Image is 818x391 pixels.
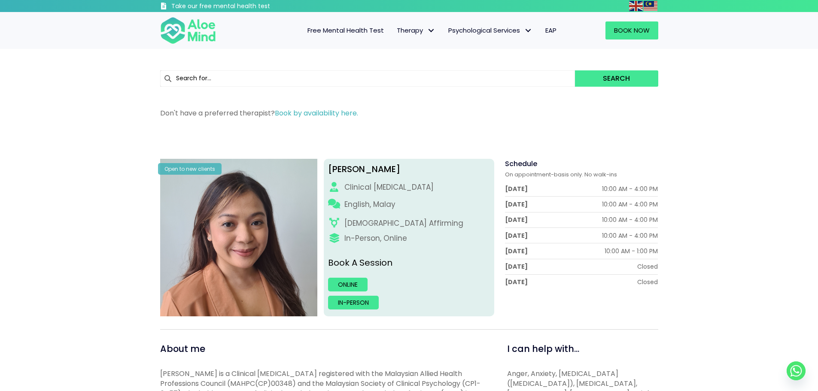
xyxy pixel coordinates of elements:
div: 10:00 AM - 4:00 PM [602,185,658,193]
span: Free Mental Health Test [307,26,384,35]
div: [DATE] [505,231,528,240]
img: ms [644,1,657,11]
button: Search [575,70,658,87]
img: Aloe mind Logo [160,16,216,45]
input: Search for... [160,70,575,87]
span: About me [160,343,205,355]
a: Free Mental Health Test [301,21,390,39]
span: Psychological Services [448,26,532,35]
span: EAP [545,26,556,35]
div: Open to new clients [158,163,222,175]
div: [DATE] [505,185,528,193]
h3: Take our free mental health test [171,2,316,11]
span: Therapy: submenu [425,24,438,37]
a: In-person [328,296,379,309]
span: Psychological Services: submenu [522,24,535,37]
span: Schedule [505,159,537,169]
a: Book Now [605,21,658,39]
span: Book Now [614,26,650,35]
div: [DATE] [505,200,528,209]
img: Hanna Clinical Psychologist [160,159,318,316]
div: Closed [637,278,658,286]
div: [DEMOGRAPHIC_DATA] Affirming [344,218,463,229]
div: 10:00 AM - 4:00 PM [602,200,658,209]
a: English [629,1,644,11]
p: Don't have a preferred therapist? [160,108,658,118]
img: en [629,1,643,11]
div: [PERSON_NAME] [328,163,490,176]
p: English, Malay [344,199,395,210]
div: 10:00 AM - 4:00 PM [602,231,658,240]
p: Book A Session [328,257,490,269]
a: TherapyTherapy: submenu [390,21,442,39]
a: Take our free mental health test [160,2,316,12]
div: [DATE] [505,262,528,271]
span: On appointment-basis only. No walk-ins [505,170,617,179]
div: 10:00 AM - 4:00 PM [602,215,658,224]
a: Online [328,278,368,291]
div: 10:00 AM - 1:00 PM [605,247,658,255]
div: Closed [637,262,658,271]
a: Psychological ServicesPsychological Services: submenu [442,21,539,39]
a: Malay [644,1,658,11]
span: I can help with... [507,343,579,355]
div: [DATE] [505,278,528,286]
span: Therapy [397,26,435,35]
div: In-Person, Online [344,233,407,244]
a: Book by availability here. [275,108,358,118]
div: [DATE] [505,215,528,224]
a: EAP [539,21,563,39]
div: Clinical [MEDICAL_DATA] [344,182,434,193]
div: [DATE] [505,247,528,255]
a: Whatsapp [787,361,806,380]
nav: Menu [227,21,563,39]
